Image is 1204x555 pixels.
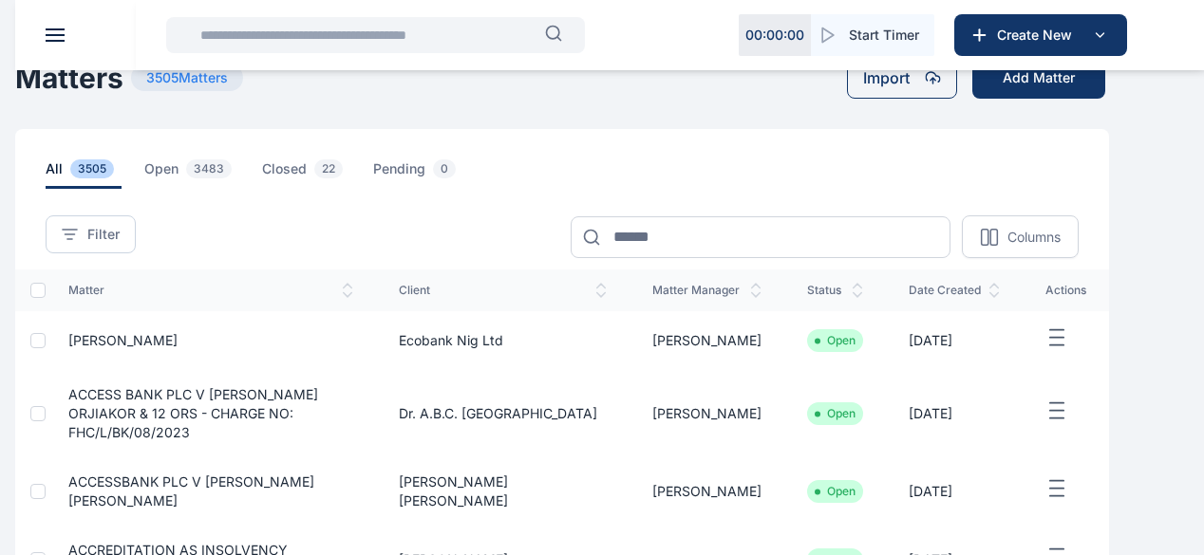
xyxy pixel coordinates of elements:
[68,283,353,298] span: matter
[972,57,1105,99] button: Add Matter
[815,406,856,421] li: Open
[745,26,804,45] p: 00 : 00 : 00
[376,311,630,370] td: Ecobank Nig Ltd
[376,457,630,526] td: [PERSON_NAME] [PERSON_NAME]
[630,457,784,526] td: [PERSON_NAME]
[1007,228,1061,247] p: Columns
[144,159,239,189] span: open
[962,215,1079,258] button: Columns
[87,225,120,244] span: Filter
[399,283,607,298] span: client
[652,283,762,298] span: matter manager
[46,159,144,189] a: all3505
[630,370,784,457] td: [PERSON_NAME]
[815,484,856,499] li: Open
[262,159,373,189] a: closed22
[909,283,1000,298] span: date created
[68,473,314,509] a: ACCESSBANK PLC V [PERSON_NAME] [PERSON_NAME]
[886,457,1023,526] td: [DATE]
[131,65,243,91] span: 3505 Matters
[849,26,919,45] span: Start Timer
[847,57,957,99] button: Import
[807,283,863,298] span: status
[68,386,318,440] a: ACCESS BANK PLC V [PERSON_NAME] ORJIAKOR & 12 ORS - CHARGE NO: FHC/L/BK/08/2023
[46,215,136,253] button: Filter
[954,14,1127,56] button: Create New
[262,159,350,189] span: closed
[15,61,123,95] h1: Matters
[373,159,486,189] a: pending0
[811,14,934,56] button: Start Timer
[144,159,262,189] a: open3483
[314,159,343,178] span: 22
[68,332,178,348] a: [PERSON_NAME]
[376,370,630,457] td: Dr. A.B.C. [GEOGRAPHIC_DATA]
[186,159,232,178] span: 3483
[433,159,456,178] span: 0
[70,159,114,178] span: 3505
[46,159,122,189] span: all
[373,159,463,189] span: pending
[815,333,856,348] li: Open
[1045,283,1086,298] span: actions
[630,311,784,370] td: [PERSON_NAME]
[886,311,1023,370] td: [DATE]
[886,370,1023,457] td: [DATE]
[989,26,1088,45] span: Create New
